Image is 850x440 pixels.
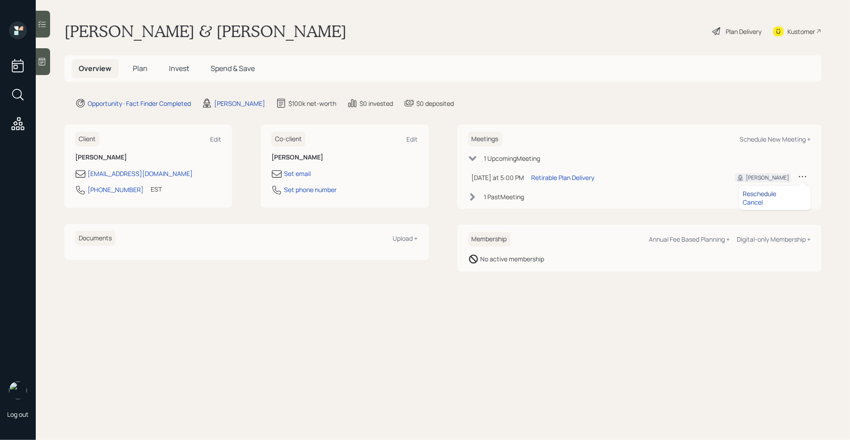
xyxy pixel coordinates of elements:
[64,21,347,41] h1: [PERSON_NAME] & [PERSON_NAME]
[787,27,815,36] div: Kustomer
[271,132,305,147] h6: Co-client
[88,169,193,178] div: [EMAIL_ADDRESS][DOMAIN_NAME]
[468,232,511,247] h6: Membership
[133,63,148,73] span: Plan
[151,184,162,194] div: EST
[743,198,807,206] div: Cancel
[284,185,337,194] div: Set phone number
[210,135,221,143] div: Edit
[472,173,524,182] div: [DATE] at 5:00 PM
[484,154,541,163] div: 1 Upcoming Meeting
[169,63,189,73] span: Invest
[9,381,27,399] img: retirable_logo.png
[743,189,807,198] div: Reschedule
[271,154,418,161] h6: [PERSON_NAME]
[737,235,811,243] div: Digital-only Membership +
[75,132,99,147] h6: Client
[649,235,730,243] div: Annual Fee Based Planning +
[88,99,191,108] div: Opportunity · Fact Finder Completed
[75,154,221,161] h6: [PERSON_NAME]
[79,63,111,73] span: Overview
[88,185,144,194] div: [PHONE_NUMBER]
[359,99,393,108] div: $0 invested
[416,99,454,108] div: $0 deposited
[211,63,255,73] span: Spend & Save
[468,132,502,147] h6: Meetings
[740,135,811,143] div: Schedule New Meeting +
[75,231,115,246] h6: Documents
[288,99,336,108] div: $100k net-worth
[484,192,524,201] div: 1 Past Meeting
[481,254,545,264] div: No active membership
[746,174,789,182] div: [PERSON_NAME]
[214,99,265,108] div: [PERSON_NAME]
[284,169,311,178] div: Set email
[7,410,29,419] div: Log out
[393,234,418,243] div: Upload +
[532,173,595,182] div: Retirable Plan Delivery
[726,27,761,36] div: Plan Delivery
[407,135,418,143] div: Edit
